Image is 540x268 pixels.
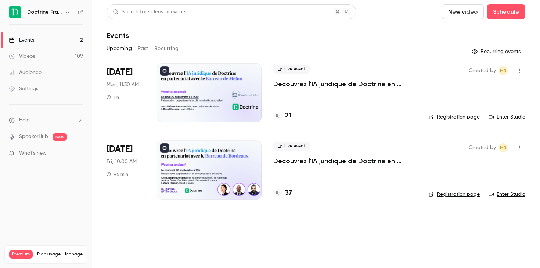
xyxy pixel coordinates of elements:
[468,46,525,57] button: Recurring events
[500,66,507,75] span: MR
[9,250,33,259] span: Premium
[9,6,21,18] img: Doctrine France
[487,4,525,19] button: Schedule
[107,43,132,54] button: Upcoming
[499,66,508,75] span: Marguerite Rubin de Cervens
[273,111,291,121] a: 21
[107,143,133,155] span: [DATE]
[273,156,417,165] a: Découvrez l'IA juridique de Doctrine en partenariat avec le Barreau de Bordeaux
[469,143,496,152] span: Created by
[285,188,292,198] h4: 37
[285,111,291,121] h4: 21
[107,158,137,165] span: Fri, 10:00 AM
[273,188,292,198] a: 37
[9,36,34,44] div: Events
[65,251,83,257] a: Manage
[499,143,508,152] span: Marguerite Rubin de Cervens
[9,116,83,124] li: help-dropdown-opener
[107,31,129,40] h1: Events
[500,143,507,152] span: MR
[53,133,67,141] span: new
[469,66,496,75] span: Created by
[9,69,42,76] div: Audience
[19,133,48,141] a: SpeakerHub
[273,65,310,74] span: Live event
[429,113,480,121] a: Registration page
[107,171,128,177] div: 45 min
[107,81,139,88] span: Mon, 11:30 AM
[154,43,179,54] button: Recurring
[429,191,480,198] a: Registration page
[442,4,484,19] button: New video
[37,251,61,257] span: Plan usage
[107,66,133,78] span: [DATE]
[27,8,62,16] h6: Doctrine France
[489,191,525,198] a: Enter Studio
[19,116,30,124] span: Help
[113,8,186,16] div: Search for videos or events
[107,140,145,199] div: Sep 26 Fri, 10:00 AM (Europe/Paris)
[9,53,35,60] div: Videos
[19,149,47,157] span: What's new
[107,94,119,100] div: 1 h
[273,142,310,151] span: Live event
[489,113,525,121] a: Enter Studio
[138,43,148,54] button: Past
[273,80,417,88] a: Découvrez l'IA juridique de Doctrine en partenariat avec le Barreau de Melun
[9,85,38,92] div: Settings
[107,63,145,122] div: Sep 22 Mon, 11:30 AM (Europe/Paris)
